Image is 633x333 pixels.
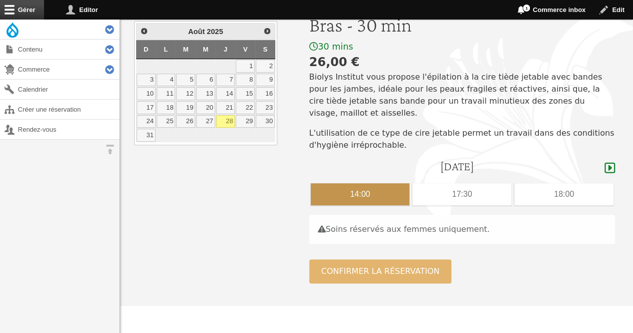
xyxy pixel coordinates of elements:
a: 16 [256,87,275,100]
a: 8 [236,74,255,87]
span: Précédent [140,27,148,35]
span: Mercredi [203,46,208,53]
span: Mardi [183,46,189,53]
a: 29 [236,115,255,128]
button: Orientation horizontale [100,140,120,159]
a: 6 [196,74,215,87]
span: Jeudi [224,46,227,53]
span: Vendredi [243,46,248,53]
a: 30 [256,115,275,128]
a: Suivant [260,25,273,38]
a: 4 [157,74,176,87]
span: Lundi [164,46,168,53]
a: 13 [196,87,215,100]
span: Dimanche [144,46,149,53]
h4: [DATE] [440,159,473,174]
span: Suivant [263,27,271,35]
a: 1 [236,60,255,73]
a: 17 [137,101,156,114]
a: 31 [137,129,156,142]
a: 3 [137,74,156,87]
a: 10 [137,87,156,100]
a: 22 [236,101,255,114]
a: 27 [196,115,215,128]
a: 14 [216,87,235,100]
a: 2 [256,60,275,73]
a: 21 [216,101,235,114]
a: 28 [216,115,235,128]
div: 18:00 [514,183,613,205]
div: 17:30 [412,183,511,205]
h1: Bras - 30 min [309,13,615,37]
span: Samedi [263,46,268,53]
a: 15 [236,87,255,100]
a: 26 [176,115,195,128]
a: 18 [157,101,176,114]
a: 9 [256,74,275,87]
a: 11 [157,87,176,100]
div: 14:00 [311,183,410,205]
span: Août [188,28,205,36]
a: 25 [157,115,176,128]
div: 26,00 € [309,53,615,71]
span: 2025 [207,28,223,36]
p: Biolys Institut vous propose l'épilation à la cire tiède jetable avec bandes pour les jambes, idé... [309,71,615,119]
div: 30 mins [309,41,615,53]
span: 1 [522,4,530,12]
a: 20 [196,101,215,114]
a: 12 [176,87,195,100]
a: 7 [216,74,235,87]
a: 5 [176,74,195,87]
p: L'utilisation de ce type de cire jetable permet un travail dans des conditions d'hygiène irréproc... [309,127,615,151]
a: 23 [256,101,275,114]
a: 19 [176,101,195,114]
div: Soins réservés aux femmes uniquement. [309,215,615,244]
button: Confirmer la réservation [309,259,452,283]
a: 24 [137,115,156,128]
a: Précédent [138,25,151,38]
